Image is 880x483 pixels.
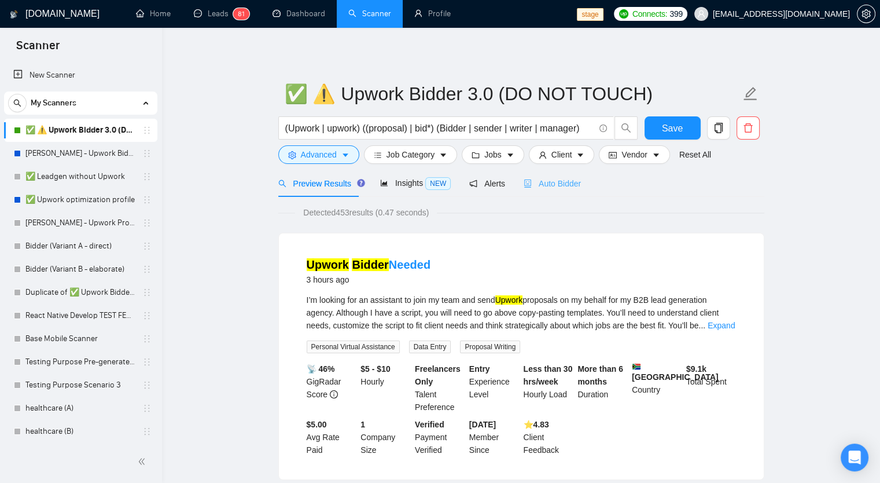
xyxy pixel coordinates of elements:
span: holder [142,427,152,436]
span: Vendor [621,148,647,161]
span: folder [472,151,480,159]
span: search [278,180,286,188]
div: Company Size [358,418,413,456]
span: area-chart [380,179,388,187]
span: Save [662,121,683,136]
span: bars [374,151,382,159]
b: 📡 46% [307,364,335,374]
div: Member Since [467,418,521,456]
b: More than 6 months [577,364,623,386]
span: holder [142,288,152,297]
span: double-left [138,456,149,467]
span: holder [142,241,152,251]
div: Talent Preference [413,363,467,414]
span: Job Category [386,148,435,161]
a: healthcare (A) [25,397,135,420]
span: notification [469,180,477,188]
span: Auto Bidder [524,179,581,188]
span: NEW [425,177,451,190]
span: Proposal Writing [460,341,520,353]
span: holder [142,149,152,158]
span: caret-down [439,151,447,159]
div: Total Spent [684,363,738,414]
span: Insights [380,178,451,188]
input: Scanner name... [285,79,741,108]
span: robot [524,180,532,188]
span: edit [743,86,758,101]
a: healthcare (B) [25,420,135,443]
a: Bidder (Variant A - direct) [25,235,135,258]
span: info-circle [330,390,338,398]
b: [GEOGRAPHIC_DATA] [632,363,719,382]
a: [PERSON_NAME] - Upwork Proposal [25,211,135,235]
button: delete [737,116,760,140]
span: ... [698,321,705,330]
span: My Scanners [31,92,76,115]
span: search [9,99,26,107]
button: setting [857,5,875,23]
b: ⭐️ 4.83 [524,420,549,429]
a: [PERSON_NAME] - Upwork Bidder [25,142,135,165]
span: Personal Virtual Assistance [307,341,400,353]
div: Client Feedback [521,418,576,456]
span: 8 [238,10,242,18]
span: Data Entry [409,341,451,353]
b: 1 [360,420,365,429]
a: setting [857,9,875,19]
span: caret-down [341,151,349,159]
a: New Scanner [13,64,148,87]
span: holder [142,265,152,274]
span: holder [142,195,152,204]
span: user [539,151,547,159]
div: Tooltip anchor [356,178,366,188]
span: caret-down [576,151,584,159]
a: homeHome [136,9,171,19]
b: $5 - $10 [360,364,390,374]
div: GigRadar Score [304,363,359,414]
span: Advanced [301,148,337,161]
b: $ 9.1k [686,364,706,374]
div: I’m looking for an assistant to join my team and send proposals on my behalf for my B2B lead gene... [307,294,736,332]
span: holder [142,218,152,228]
span: stage [577,8,603,21]
span: info-circle [599,125,607,132]
span: setting [288,151,296,159]
span: Client [551,148,572,161]
span: copy [708,123,730,133]
button: folderJobscaret-down [462,145,524,164]
img: logo [10,5,18,24]
span: caret-down [506,151,514,159]
span: 1 [242,10,245,18]
a: searchScanner [348,9,391,19]
span: holder [142,172,152,181]
a: React Native Develop TEST FEB 123 [25,304,135,327]
a: Upwork BidderNeeded [307,258,431,271]
span: caret-down [652,151,660,159]
span: holder [142,334,152,343]
button: userClientcaret-down [529,145,595,164]
span: holder [142,380,152,390]
b: Entry [469,364,490,374]
div: Duration [575,363,629,414]
span: holder [142,126,152,135]
a: Duplicate of ✅ Upwork Bidder 3.0 [25,281,135,304]
a: Expand [708,321,735,330]
a: Bidder (Variant B - elaborate) [25,258,135,281]
button: search [614,116,638,140]
div: Hourly Load [521,363,576,414]
span: holder [142,404,152,413]
a: userProfile [414,9,451,19]
sup: 81 [233,8,249,20]
a: Testing Purpose Pre-generated 1 [25,350,135,374]
li: New Scanner [4,64,157,87]
span: Connects: [632,8,667,20]
button: copy [707,116,730,140]
b: $5.00 [307,420,327,429]
mark: Upwork [307,258,349,271]
div: Country [629,363,684,414]
span: user [697,10,705,18]
div: Open Intercom Messenger [841,444,868,471]
img: 🇿🇦 [632,363,640,371]
div: Hourly [358,363,413,414]
button: idcardVendorcaret-down [599,145,669,164]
